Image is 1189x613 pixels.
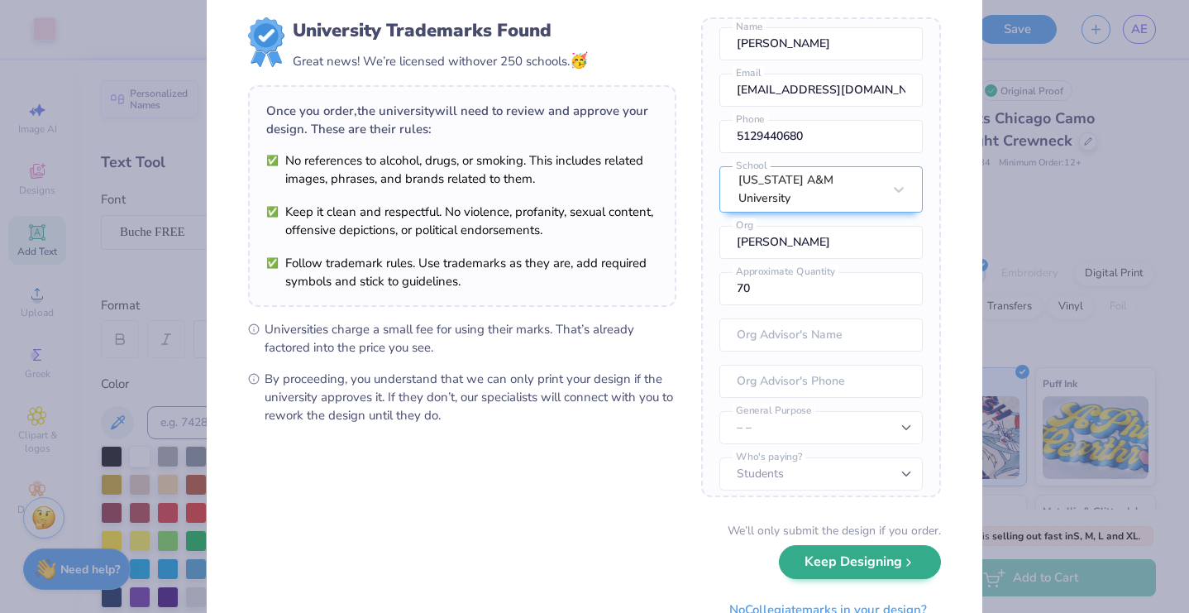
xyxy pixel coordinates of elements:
input: Org Advisor's Phone [719,365,923,398]
input: Email [719,74,923,107]
span: 🥳 [570,50,588,70]
li: No references to alcohol, drugs, or smoking. This includes related images, phrases, and brands re... [266,151,658,188]
div: University Trademarks Found [293,17,588,44]
div: [US_STATE] A&M University [738,171,882,208]
img: license-marks-badge.png [248,17,284,67]
div: Great news! We’re licensed with over 250 schools. [293,50,588,72]
li: Keep it clean and respectful. No violence, profanity, sexual content, offensive depictions, or po... [266,203,658,239]
input: Name [719,27,923,60]
span: Universities charge a small fee for using their marks. That’s already factored into the price you... [265,320,676,357]
input: Org Advisor's Name [719,318,923,352]
div: We’ll only submit the design if you order. [728,522,941,539]
button: Keep Designing [779,545,941,579]
span: By proceeding, you understand that we can only print your design if the university approves it. I... [265,370,676,424]
input: Org [719,226,923,259]
li: Follow trademark rules. Use trademarks as they are, add required symbols and stick to guidelines. [266,254,658,290]
input: Approximate Quantity [719,272,923,305]
div: Once you order, the university will need to review and approve your design. These are their rules: [266,102,658,138]
input: Phone [719,120,923,153]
